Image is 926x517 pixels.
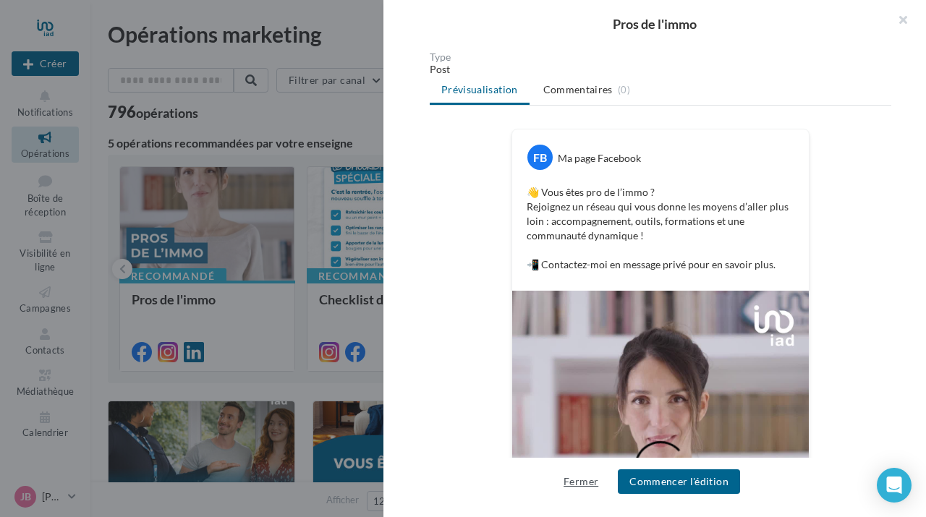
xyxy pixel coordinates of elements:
div: Type [430,52,891,62]
div: Open Intercom Messenger [877,468,912,503]
button: Commencer l'édition [618,469,740,494]
div: Pros de l'immo [407,17,903,30]
div: Ma page Facebook [558,151,641,166]
div: FB [527,145,553,170]
div: Post [430,62,891,77]
button: Fermer [558,473,604,490]
p: 👋 Vous êtes pro de l’immo ? Rejoignez un réseau qui vous donne les moyens d’aller plus loin : acc... [527,185,794,272]
span: (0) [618,84,630,95]
span: Commentaires [543,82,613,97]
